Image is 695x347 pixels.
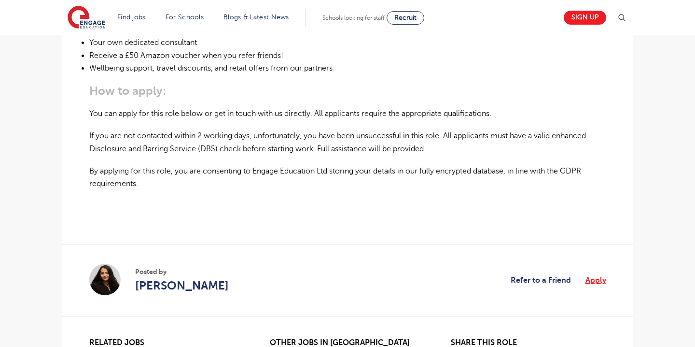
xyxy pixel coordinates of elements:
[89,84,606,98] h3: How to apply:
[89,200,606,212] p: ​​​​​​​
[585,274,606,287] a: Apply
[166,14,204,21] a: For Schools
[89,36,606,49] li: Your own dedicated consultant
[89,165,606,190] p: By applying for this role, you are consenting to Engage Education Ltd storing your details in our...
[135,277,229,294] a: [PERSON_NAME]
[89,222,606,235] p: ​​​​​​​
[89,130,606,155] p: If you are not contacted within 2 working days, unfortunately, you have been unsuccessful in this...
[223,14,289,21] a: Blogs & Latest News
[89,62,606,74] li: Wellbeing support, travel discounts, and retail offers from our partners
[117,14,146,21] a: Find jobs
[394,14,417,21] span: Recruit
[322,14,385,21] span: Schools looking for staff
[135,267,229,277] span: Posted by
[89,107,606,120] p: You can apply for this role below or get in touch with us directly. All applicants require the ap...
[564,11,606,25] a: Sign up
[68,6,105,30] img: Engage Education
[511,274,579,287] a: Refer to a Friend
[387,11,424,25] a: Recruit
[89,49,606,62] li: Receive a £50 Amazon voucher when you refer friends!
